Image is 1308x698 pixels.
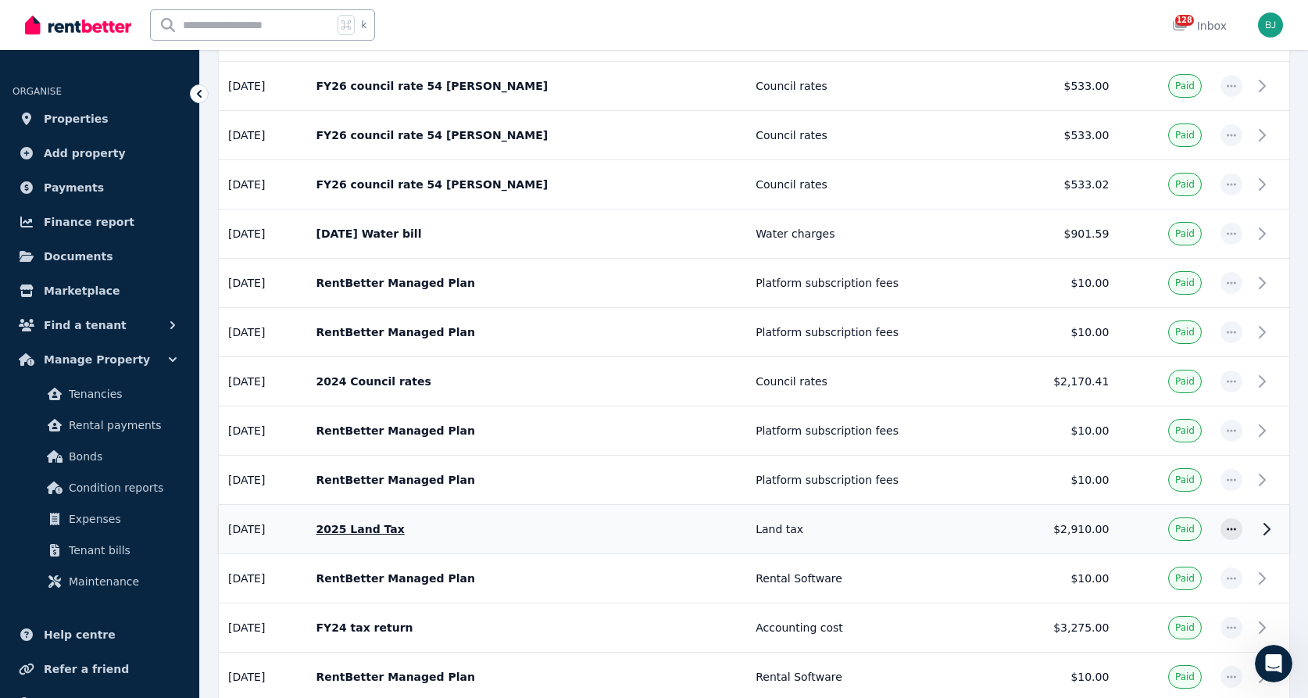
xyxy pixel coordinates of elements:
td: $533.00 [1001,111,1118,160]
td: $10.00 [1001,456,1118,505]
td: $2,910.00 [1001,505,1118,554]
a: Tenant bills [19,535,180,566]
span: Paid [1175,474,1195,486]
span: Documents [44,247,113,266]
span: Maintenance [69,572,174,591]
div: Hi I was able to clone inspection report previously but now I can't clone entry report for U5/1 L... [56,215,300,295]
div: Hi Bom, I know there are a few features relating to this coming soon, but let me double check wit... [25,41,244,118]
td: [DATE] [219,62,307,111]
td: $901.59 [1001,209,1118,259]
span: Paid [1175,621,1195,634]
span: k [361,19,366,31]
td: Platform subscription fees [746,308,1001,357]
div: Hi Bom, I know there are a few features relating to this coming soon, but let me double check wit... [13,32,256,181]
button: Find a tenant [13,310,187,341]
div: Close [274,6,302,34]
td: [DATE] [219,456,307,505]
img: RentBetter [25,13,131,37]
td: $10.00 [1001,554,1118,603]
td: [DATE] [219,554,307,603]
span: Paid [1175,80,1195,92]
a: Marketplace [13,275,187,306]
td: [DATE] [219,603,307,653]
td: Land tax [746,505,1001,554]
p: FY26 council rate 54 [PERSON_NAME] [316,127,738,143]
div: [DATE] [13,194,300,215]
td: [DATE] [219,111,307,160]
span: Paid [1175,424,1195,437]
td: $3,275.00 [1001,603,1118,653]
td: [DATE] [219,259,307,308]
div: Hi Bom, [PERSON_NAME] here just jumping in for [PERSON_NAME]. I’ve cloned the condition report, a... [13,364,256,508]
td: [DATE] [219,308,307,357]
a: Expenses [19,503,180,535]
span: Condition reports [69,478,174,497]
td: $2,170.41 [1001,357,1118,406]
span: Payments [44,178,104,197]
p: 2025 Land Tax [316,521,738,537]
span: Bonds [69,447,174,466]
td: $533.02 [1001,160,1118,209]
span: Marketplace [44,281,120,300]
span: Tenancies [69,385,174,403]
span: Paid [1175,326,1195,338]
p: FY26 council rate 54 [PERSON_NAME] [316,78,738,94]
div: [PERSON_NAME] + The RentBetter Team [25,141,244,171]
td: $10.00 [1001,406,1118,456]
span: Paid [1175,178,1195,191]
img: Profile image for The RentBetter Team [45,9,70,34]
td: [DATE] [219,160,307,209]
div: Jeremy says… [13,32,300,194]
span: Rental payments [69,416,174,435]
p: FY24 tax return [316,620,738,635]
a: Properties [13,103,187,134]
span: Manage Property [44,350,150,369]
div: Inbox [1172,18,1227,34]
button: Manage Property [13,344,187,375]
button: go back [10,6,40,36]
span: Help centre [44,625,116,644]
div: [DATE] [13,307,300,328]
span: Paid [1175,129,1195,141]
p: 2024 Council rates [316,374,738,389]
a: Finance report [13,206,187,238]
button: Emoji picker [24,512,37,524]
td: Water charges [746,209,1001,259]
a: Bonds [19,441,180,472]
p: RentBetter Managed Plan [316,472,738,488]
td: Council rates [746,62,1001,111]
td: $10.00 [1001,308,1118,357]
div: Bom says… [13,215,300,307]
h1: The RentBetter Team [76,15,206,27]
td: [DATE] [219,209,307,259]
td: [DATE] [219,357,307,406]
a: Add property [13,138,187,169]
a: Rental payments [19,410,180,441]
td: [DATE] [219,406,307,456]
td: Platform subscription fees [746,406,1001,456]
td: Council rates [746,111,1001,160]
button: Send a message… [268,506,293,531]
td: Council rates [746,160,1001,209]
a: Maintenance [19,566,180,597]
button: Start recording [99,512,112,524]
a: Payments [13,172,187,203]
p: RentBetter Managed Plan [316,669,738,685]
td: Council rates [746,357,1001,406]
span: ORGANISE [13,86,62,97]
p: RentBetter Managed Plan [316,423,738,438]
img: Bom Jin [1258,13,1283,38]
div: Rochelle says… [13,364,300,510]
a: Tenancies [19,378,180,410]
textarea: Message… [13,479,299,506]
span: Paid [1175,277,1195,289]
a: Condition reports [19,472,180,503]
div: Rochelle says… [13,328,300,364]
span: Properties [44,109,109,128]
div: Cheers, [25,126,244,141]
span: Expenses [69,510,174,528]
span: 128 [1175,15,1194,26]
span: Paid [1175,671,1195,683]
span: Tenant bills [69,541,174,560]
p: RentBetter Managed Plan [316,571,738,586]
